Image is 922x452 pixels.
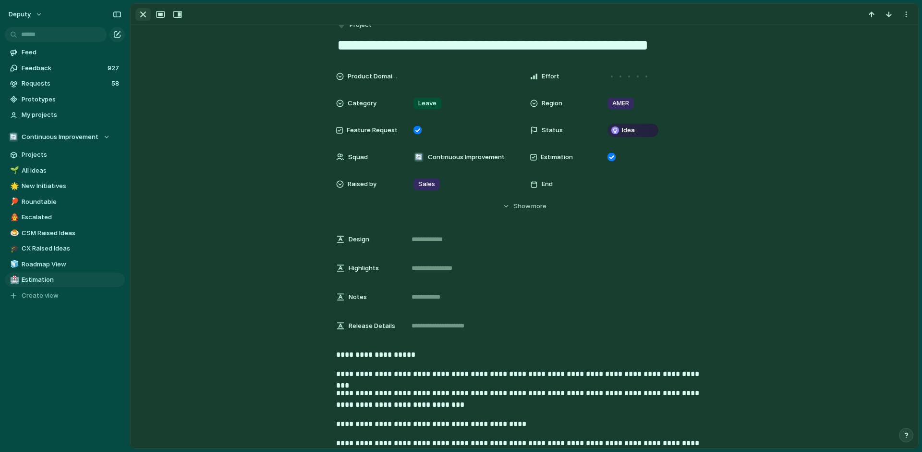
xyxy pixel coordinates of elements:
[513,201,531,211] span: Show
[9,197,18,207] button: 🏓
[347,126,398,135] span: Feature Request
[5,148,125,162] a: Projects
[5,76,125,91] a: Requests58
[348,179,376,189] span: Raised by
[414,152,424,162] div: 🔄
[22,275,121,285] span: Estimation
[612,99,629,108] span: AMER
[22,110,121,120] span: My projects
[22,260,121,269] span: Roadmap View
[9,260,18,269] button: 🧊
[5,273,125,287] a: 🏥Estimation
[542,72,559,81] span: Effort
[5,163,125,178] a: 🌱All ideas
[9,132,18,142] div: 🔄
[9,166,18,176] button: 🌱
[22,79,109,88] span: Requests
[22,95,121,104] span: Prototypes
[542,99,562,108] span: Region
[10,165,17,176] div: 🌱
[5,61,125,75] a: Feedback927
[9,228,18,238] button: 🍮
[22,166,121,176] span: All ideas
[348,72,398,81] span: Product Domain Area
[22,291,59,301] span: Create view
[5,210,125,225] a: 👨‍🚒Escalated
[10,275,17,286] div: 🏥
[542,179,553,189] span: End
[5,226,125,240] a: 🍮CSM Raised Ideas
[541,152,573,162] span: Estimation
[5,179,125,193] a: 🌟New Initiatives
[22,150,121,160] span: Projects
[22,197,121,207] span: Roundtable
[349,292,367,302] span: Notes
[9,244,18,253] button: 🎓
[542,126,563,135] span: Status
[622,126,635,135] span: Idea
[111,79,121,88] span: 58
[22,228,121,238] span: CSM Raised Ideas
[22,213,121,222] span: Escalated
[9,181,18,191] button: 🌟
[349,264,379,273] span: Highlights
[9,10,31,19] span: deputy
[336,198,713,215] button: Showmore
[349,235,369,244] span: Design
[9,275,18,285] button: 🏥
[418,179,435,189] span: Sales
[5,108,125,122] a: My projects
[5,92,125,107] a: Prototypes
[10,259,17,270] div: 🧊
[349,321,395,331] span: Release Details
[22,244,121,253] span: CX Raised Ideas
[22,132,98,142] span: Continuous Improvement
[5,289,125,303] button: Create view
[531,201,546,211] span: more
[22,48,121,57] span: Feed
[10,227,17,239] div: 🍮
[10,212,17,223] div: 👨‍🚒
[22,181,121,191] span: New Initiatives
[428,152,505,162] span: Continuous Improvement
[22,63,105,73] span: Feedback
[348,152,368,162] span: Squad
[9,213,18,222] button: 👨‍🚒
[10,196,17,207] div: 🏓
[5,45,125,60] a: Feed
[5,241,125,256] a: 🎓CX Raised Ideas
[335,18,375,32] button: Project
[5,130,125,144] button: 🔄Continuous Improvement
[5,195,125,209] a: 🏓Roundtable
[5,257,125,272] a: 🧊Roadmap View
[108,63,121,73] span: 927
[348,99,376,108] span: Category
[418,99,437,108] span: Leave
[10,243,17,254] div: 🎓
[10,181,17,192] div: 🌟
[4,7,48,22] button: deputy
